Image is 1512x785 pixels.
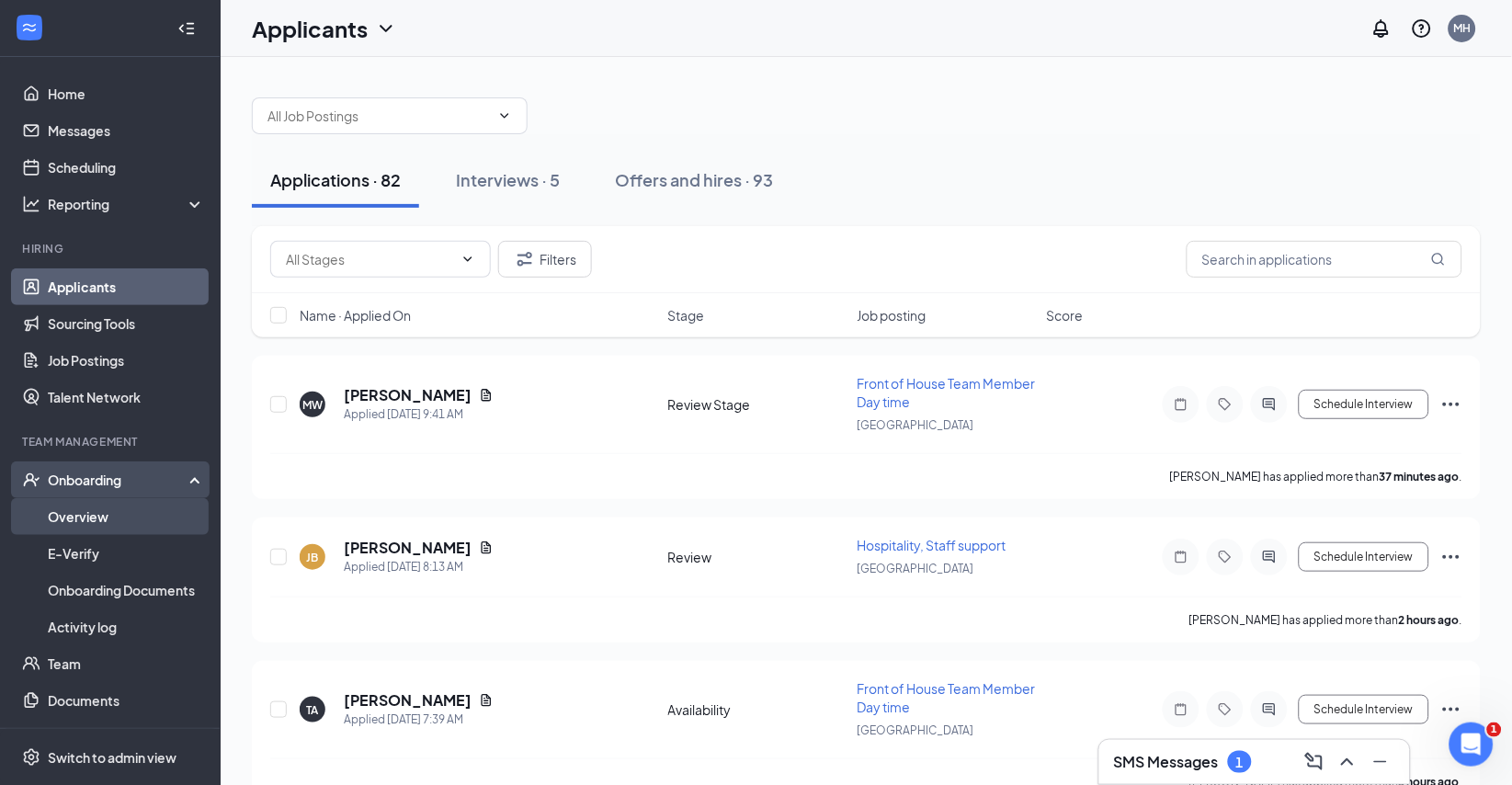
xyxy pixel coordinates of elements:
input: All Job Postings [267,106,490,126]
svg: Document [479,540,494,555]
div: Reporting [48,195,206,213]
svg: Ellipses [1440,546,1462,568]
p: [PERSON_NAME] has applied more than . [1170,469,1462,484]
a: SurveysCrown [48,719,205,756]
svg: ActiveChat [1258,550,1280,564]
a: Messages [48,112,205,149]
button: Filter Filters [498,241,592,278]
svg: Note [1170,702,1192,717]
svg: UserCheck [22,471,40,489]
svg: Tag [1214,550,1236,564]
div: MW [302,397,323,413]
svg: Ellipses [1440,699,1462,721]
b: 37 minutes ago [1380,470,1460,484]
svg: Notifications [1370,17,1393,40]
div: Applied [DATE] 9:41 AM [344,405,494,424]
span: [GEOGRAPHIC_DATA] [858,418,974,432]
svg: Note [1170,550,1192,564]
h3: SMS Messages [1114,752,1219,772]
button: Minimize [1366,747,1395,777]
button: ChevronUp [1333,747,1362,777]
div: Team Management [22,434,201,449]
button: Schedule Interview [1299,695,1429,724]
input: All Stages [286,249,453,269]
svg: ActiveChat [1258,397,1280,412]
div: 1 [1236,755,1244,770]
h5: [PERSON_NAME] [344,538,472,558]
h5: [PERSON_NAME] [344,690,472,711]
svg: Filter [514,248,536,270]
button: ComposeMessage [1300,747,1329,777]
div: Review [668,548,847,566]
a: Scheduling [48,149,205,186]
span: [GEOGRAPHIC_DATA] [858,562,974,575]
svg: Minimize [1370,751,1392,773]
svg: ChevronDown [375,17,397,40]
p: [PERSON_NAME] has applied more than . [1189,612,1462,628]
div: Switch to admin view [48,748,176,767]
h5: [PERSON_NAME] [344,385,472,405]
svg: ComposeMessage [1303,751,1325,773]
svg: WorkstreamLogo [20,18,39,37]
span: Stage [668,306,705,324]
svg: Tag [1214,397,1236,412]
span: Front of House Team Member Day time [858,375,1036,410]
svg: Ellipses [1440,393,1462,415]
a: Overview [48,498,205,535]
b: 2 hours ago [1399,613,1460,627]
div: Applied [DATE] 8:13 AM [344,558,494,576]
a: Documents [48,682,205,719]
a: Home [48,75,205,112]
h1: Applicants [252,13,368,44]
input: Search in applications [1187,241,1462,278]
svg: ActiveChat [1258,702,1280,717]
div: Review Stage [668,395,847,414]
span: Hospitality, Staff support [858,537,1006,553]
a: Talent Network [48,379,205,415]
a: Activity log [48,609,205,645]
svg: Document [479,388,494,403]
div: JB [307,550,319,565]
a: Team [48,645,205,682]
div: Applied [DATE] 7:39 AM [344,711,494,729]
div: MH [1454,20,1472,36]
svg: Settings [22,748,40,767]
span: Name · Applied On [300,306,411,324]
span: Job posting [858,306,927,324]
svg: ChevronUp [1336,751,1359,773]
div: Onboarding [48,471,189,489]
svg: Document [479,693,494,708]
div: Interviews · 5 [456,168,560,191]
div: TA [307,702,319,718]
div: Hiring [22,241,201,256]
span: Front of House Team Member Day time [858,680,1036,715]
button: Schedule Interview [1299,542,1429,572]
svg: MagnifyingGlass [1431,252,1446,267]
svg: Note [1170,397,1192,412]
a: E-Verify [48,535,205,572]
svg: ChevronDown [460,252,475,267]
button: Schedule Interview [1299,390,1429,419]
a: Job Postings [48,342,205,379]
a: Applicants [48,268,205,305]
iframe: Intercom live chat [1449,722,1494,767]
svg: Analysis [22,195,40,213]
svg: Tag [1214,702,1236,717]
div: Offers and hires · 93 [615,168,773,191]
a: Sourcing Tools [48,305,205,342]
a: Onboarding Documents [48,572,205,609]
svg: QuestionInfo [1411,17,1433,40]
div: Availability [668,700,847,719]
svg: Collapse [177,19,196,38]
svg: ChevronDown [497,108,512,123]
div: Applications · 82 [270,168,401,191]
span: Score [1047,306,1084,324]
span: 1 [1487,722,1502,737]
span: [GEOGRAPHIC_DATA] [858,723,974,737]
